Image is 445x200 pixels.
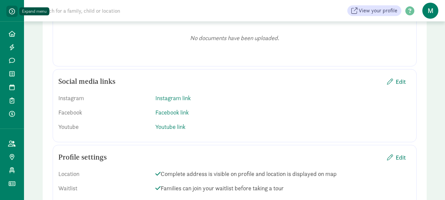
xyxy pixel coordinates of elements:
[347,5,401,16] a: View your profile
[382,150,411,165] button: Edit
[155,123,185,131] a: Youtube link
[396,153,406,162] span: Edit
[58,77,115,85] h5: Social media links
[396,77,406,86] span: Edit
[422,3,438,19] span: M
[58,169,150,178] div: Location
[155,94,191,102] a: Instagram link
[58,153,107,161] h5: Profile settings
[22,8,47,15] div: Expand menu
[359,7,397,15] span: View your profile
[35,4,222,17] input: Search for a family, child or location
[412,168,445,200] iframe: Chat Widget
[155,169,411,178] span: Complete address is visible on profile and location is displayed on map
[58,93,150,103] div: Instagram
[58,108,150,117] div: Facebook
[58,122,150,131] div: Youtube
[58,184,150,193] div: Waitlist
[155,109,189,116] a: Facebook link
[155,184,411,193] span: Families can join your waitlist before taking a tour
[382,74,411,89] button: Edit
[69,34,400,42] p: No documents have been uploaded.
